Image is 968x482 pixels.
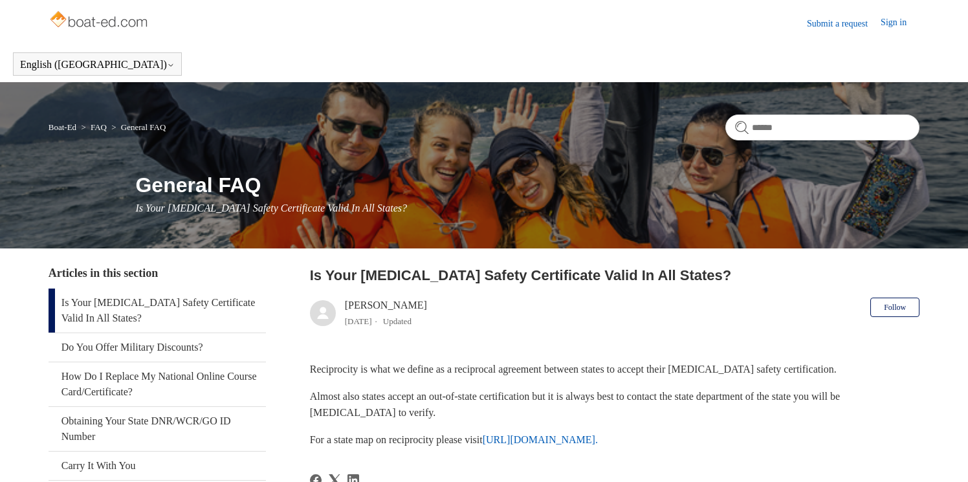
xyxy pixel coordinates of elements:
[807,17,881,30] a: Submit a request
[49,267,158,279] span: Articles in this section
[49,8,151,34] img: Boat-Ed Help Center home page
[49,122,79,132] li: Boat-Ed
[925,439,958,472] div: Live chat
[310,388,919,421] p: Almost also states accept an out-of-state certification but it is always best to contact the stat...
[725,115,919,140] input: Search
[383,316,412,326] li: Updated
[20,59,175,71] button: English ([GEOGRAPHIC_DATA])
[135,170,919,201] h1: General FAQ
[49,362,267,406] a: How Do I Replace My National Online Course Card/Certificate?
[49,333,267,362] a: Do You Offer Military Discounts?
[49,289,267,333] a: Is Your [MEDICAL_DATA] Safety Certificate Valid In All States?
[310,361,919,378] p: Reciprocity is what we define as a reciprocal agreement between states to accept their [MEDICAL_D...
[345,298,427,329] div: [PERSON_NAME]
[109,122,166,132] li: General FAQ
[91,122,107,132] a: FAQ
[78,122,109,132] li: FAQ
[310,265,919,286] h2: Is Your Boating Safety Certificate Valid In All States?
[49,122,76,132] a: Boat-Ed
[310,432,919,448] p: For a state map on reciprocity please visit
[135,203,407,214] span: Is Your [MEDICAL_DATA] Safety Certificate Valid In All States?
[483,434,598,445] a: [URL][DOMAIN_NAME].
[49,452,267,480] a: Carry It With You
[881,16,919,31] a: Sign in
[49,407,267,451] a: Obtaining Your State DNR/WCR/GO ID Number
[345,316,372,326] time: 03/01/2024, 16:48
[121,122,166,132] a: General FAQ
[870,298,919,317] button: Follow Article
